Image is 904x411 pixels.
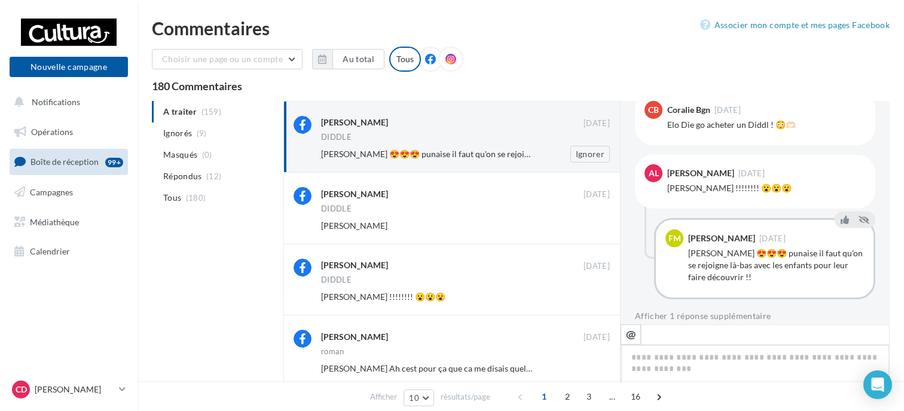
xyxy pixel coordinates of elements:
div: [PERSON_NAME] [688,234,755,243]
button: Ignorer [570,146,610,162]
div: [PERSON_NAME] [321,116,388,128]
button: Notifications [7,90,126,115]
div: Tous [389,47,421,72]
button: @ [621,324,641,345]
span: Opérations [31,127,73,137]
div: [PERSON_NAME] [321,331,388,343]
span: FM [668,232,681,244]
div: DIDDLE [321,276,352,284]
button: Au total [312,49,384,69]
button: Afficher 1 réponse supplémentaire [635,309,771,323]
a: Calendrier [7,239,130,264]
span: 10 [409,393,419,403]
a: CD [PERSON_NAME] [10,378,128,401]
span: (180) [186,193,206,203]
span: 16 [626,387,646,406]
div: DIDDLE [321,133,352,141]
div: [PERSON_NAME] [321,188,388,200]
button: Nouvelle campagne [10,57,128,77]
a: Opérations [7,119,130,145]
button: Au total [332,49,384,69]
button: Choisir une page ou un compte [152,49,303,69]
span: [DATE] [759,235,786,243]
span: [DATE] [584,261,610,272]
div: DIDDLE [321,205,352,213]
span: [DATE] [714,106,741,114]
span: Choisir une page ou un compte [162,54,283,64]
span: Calendrier [30,246,70,256]
span: 2 [558,387,577,406]
div: Commentaires [152,19,890,37]
span: CD [16,384,27,395]
span: [PERSON_NAME] !!!!!!!! 😮😮😮 [321,292,445,302]
a: Boîte de réception99+ [7,149,130,174]
div: Open Intercom Messenger [863,370,892,399]
div: 99+ [105,158,123,167]
span: Répondus [163,170,202,182]
a: Médiathèque [7,210,130,235]
span: Tous [163,192,181,204]
div: [PERSON_NAME] [321,259,388,271]
div: Coralie Bgn [667,106,710,114]
span: CB [648,104,659,116]
div: [PERSON_NAME] !!!!!!!! 😮😮😮 [667,182,866,194]
span: Afficher [370,391,397,403]
i: @ [626,329,636,339]
span: (9) [197,128,207,138]
div: [PERSON_NAME] [667,169,734,177]
span: [DATE] [584,118,610,129]
span: Médiathèque [30,216,79,226]
div: roman [321,348,344,355]
div: Elo Die go acheter un Diddl ! 😳🫶🏻 [667,119,866,131]
span: (0) [202,150,212,160]
span: [PERSON_NAME] Ah cest pour ça que ca me disais quelque chose 😅 [321,363,575,373]
span: Masqués [163,149,197,161]
div: 180 Commentaires [152,81,890,91]
p: [PERSON_NAME] [35,384,114,395]
span: Boîte de réception [30,157,99,167]
span: résultats/page [441,391,490,403]
span: Ignorés [163,127,192,139]
div: [PERSON_NAME] 😍😍😍 punaise il faut qu'on se rejoigne là-bas avec les enfants pour leur faire décou... [688,247,864,283]
span: Campagnes [30,187,73,197]
span: AL [649,167,659,179]
button: 10 [404,389,434,406]
span: Notifications [32,97,80,107]
span: [DATE] [584,189,610,200]
span: [PERSON_NAME] [321,220,387,231]
a: Campagnes [7,180,130,205]
span: (12) [206,171,221,181]
span: ... [603,387,622,406]
span: [DATE] [738,170,765,177]
span: 1 [535,387,554,406]
a: Associer mon compte et mes pages Facebook [700,18,890,32]
span: [DATE] [584,332,610,343]
span: [PERSON_NAME] 😍😍😍 punaise il faut qu'on se rejoigne là-bas avec les enfants pour leur faire décou... [321,149,723,159]
span: 3 [579,387,598,406]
